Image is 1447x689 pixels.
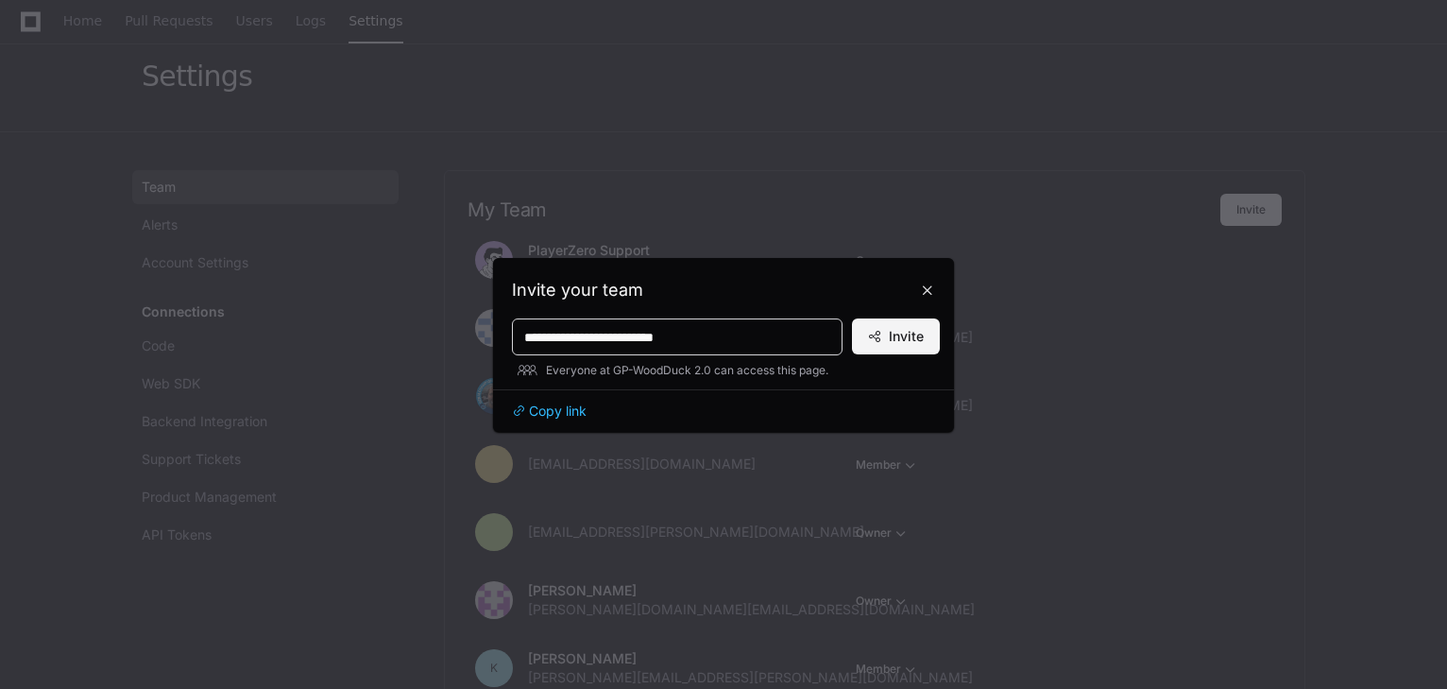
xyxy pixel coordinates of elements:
[529,402,587,421] span: Copy link
[512,402,587,421] button: Copy link
[852,319,940,354] button: Invite
[546,363,828,378] span: Everyone at GP-WoodDuck 2.0 can access this page.
[512,280,643,300] span: Invite your team
[889,327,924,346] span: Invite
